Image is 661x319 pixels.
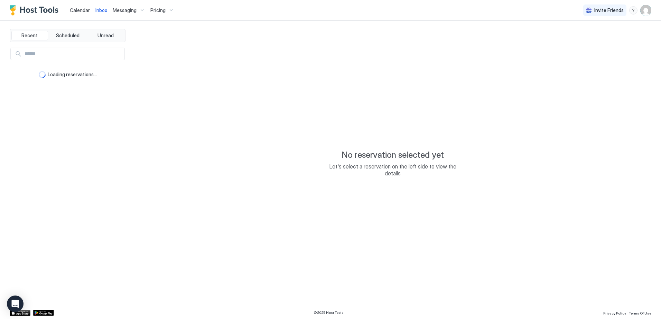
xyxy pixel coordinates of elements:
[629,6,637,14] div: menu
[70,7,90,13] span: Calendar
[314,310,344,315] span: © 2025 Host Tools
[10,29,125,42] div: tab-group
[95,7,107,14] a: Inbox
[10,5,62,16] a: Host Tools Logo
[594,7,624,13] span: Invite Friends
[150,7,166,13] span: Pricing
[629,309,651,316] a: Terms Of Use
[629,311,651,315] span: Terms Of Use
[324,163,462,177] span: Let's select a reservation on the left side to view the details
[97,32,114,39] span: Unread
[48,71,97,78] span: Loading reservations...
[33,310,54,316] a: Google Play Store
[70,7,90,14] a: Calendar
[640,5,651,16] div: User profile
[603,309,626,316] a: Privacy Policy
[56,32,80,39] span: Scheduled
[603,311,626,315] span: Privacy Policy
[22,48,124,60] input: Input Field
[39,71,46,78] div: loading
[87,31,124,40] button: Unread
[342,150,444,160] span: No reservation selected yet
[95,7,107,13] span: Inbox
[7,296,24,312] div: Open Intercom Messenger
[10,310,30,316] a: App Store
[21,32,38,39] span: Recent
[49,31,86,40] button: Scheduled
[113,7,137,13] span: Messaging
[11,31,48,40] button: Recent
